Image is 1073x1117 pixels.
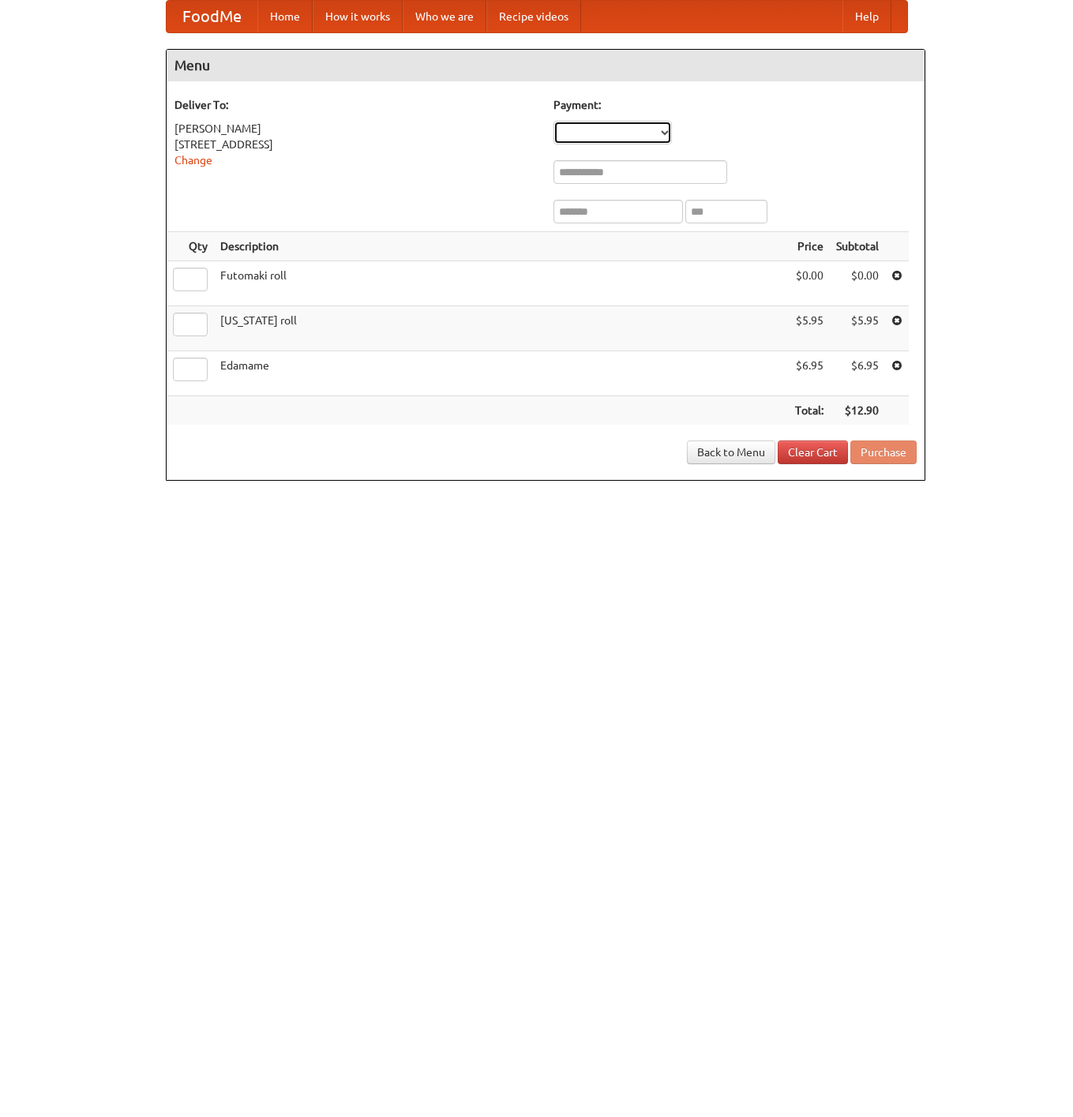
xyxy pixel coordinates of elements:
td: $0.00 [830,261,885,306]
td: [US_STATE] roll [214,306,789,351]
th: Qty [167,232,214,261]
a: Clear Cart [778,440,848,464]
a: Home [257,1,313,32]
div: [STREET_ADDRESS] [174,137,538,152]
th: Subtotal [830,232,885,261]
a: Recipe videos [486,1,581,32]
a: Back to Menu [687,440,775,464]
a: FoodMe [167,1,257,32]
button: Purchase [850,440,917,464]
a: Who we are [403,1,486,32]
th: Price [789,232,830,261]
td: $6.95 [789,351,830,396]
td: $0.00 [789,261,830,306]
a: How it works [313,1,403,32]
td: Edamame [214,351,789,396]
th: Description [214,232,789,261]
td: $5.95 [789,306,830,351]
div: [PERSON_NAME] [174,121,538,137]
th: Total: [789,396,830,425]
a: Change [174,154,212,167]
td: $5.95 [830,306,885,351]
a: Help [842,1,891,32]
td: Futomaki roll [214,261,789,306]
th: $12.90 [830,396,885,425]
h5: Payment: [553,97,917,113]
h4: Menu [167,50,925,81]
h5: Deliver To: [174,97,538,113]
td: $6.95 [830,351,885,396]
